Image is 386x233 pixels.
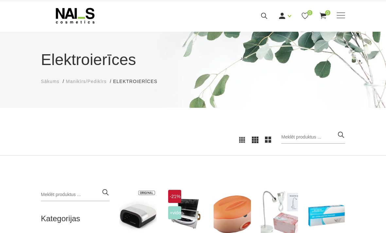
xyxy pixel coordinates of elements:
[307,10,312,15] span: 0
[41,78,60,85] a: Sākums
[168,190,181,203] span: -21%
[113,78,164,85] li: Elektroierīces
[168,206,181,219] span: +Video
[41,214,110,223] h2: Kategorijas
[281,131,345,144] input: Meklēt produktus ...
[41,79,60,84] span: Sākums
[41,48,345,72] h1: Elektroierīces
[66,78,106,85] a: Manikīrs/Pedikīrs
[66,79,106,84] span: Manikīrs/Pedikīrs
[301,12,309,20] a: 0
[319,12,327,20] a: 0
[41,188,110,201] input: Meklēt produktus ...
[325,10,330,15] span: 0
